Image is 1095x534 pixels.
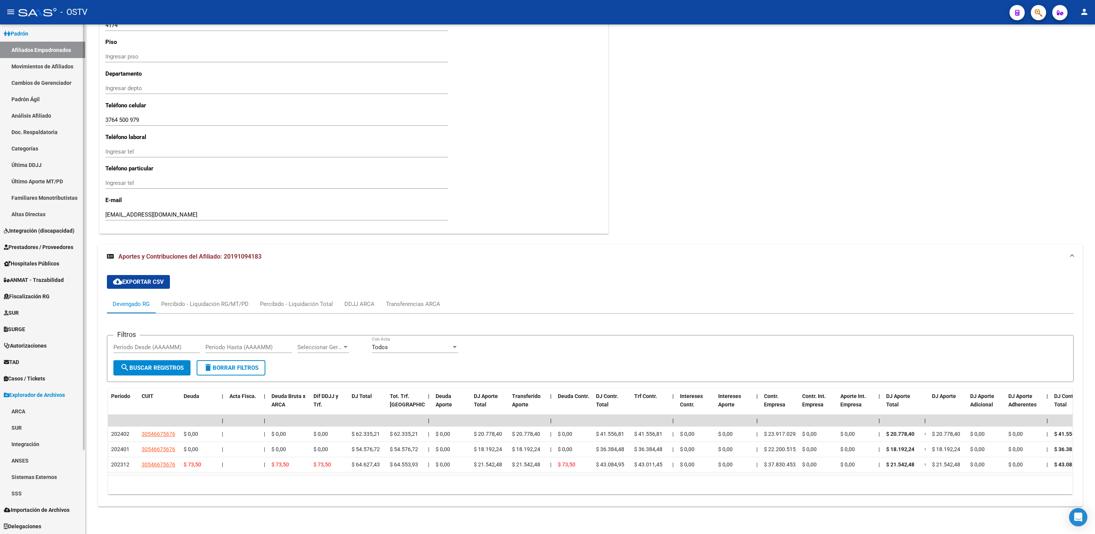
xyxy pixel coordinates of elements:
span: | [550,431,551,437]
datatable-header-cell: | [547,388,555,422]
span: | [924,417,926,424]
p: Teléfono celular [105,101,254,110]
span: $ 0,00 [680,446,694,452]
mat-icon: cloud_download [113,277,122,286]
span: | [1047,431,1048,437]
datatable-header-cell: DJ Contr. Total [593,388,631,422]
span: | [879,393,880,399]
datatable-header-cell: DJ Total [349,388,387,422]
span: $ 0,00 [840,446,855,452]
div: Devengado RG [113,300,150,308]
span: $ 20.778,40 [512,431,540,437]
datatable-header-cell: Intereses Contr. [677,388,715,422]
span: Deuda Contr. [558,393,589,399]
span: | [264,446,265,452]
span: Aporte Int. Empresa [840,393,866,408]
datatable-header-cell: | [425,388,433,422]
p: Teléfono particular [105,164,254,173]
span: $ 18.192,24 [474,446,502,452]
datatable-header-cell: | [753,388,761,422]
div: Percibido - Liquidación Total [260,300,333,308]
span: Explorador de Archivos [4,391,65,399]
span: $ 0,00 [970,431,985,437]
span: $ 0,00 [718,461,733,468]
span: $ 18.192,24 [886,446,914,452]
span: | [672,393,674,399]
span: = [924,431,927,437]
span: | [1047,461,1048,468]
span: Intereses Aporte [718,393,741,408]
span: 202401 [111,446,129,452]
span: | [428,431,429,437]
span: $ 43.084,95 [596,461,624,468]
span: DJ Contr. Total [596,393,618,408]
span: $ 73,50 [271,461,289,468]
span: $ 0,00 [184,431,198,437]
p: Teléfono laboral [105,133,254,141]
span: DJ Aporte Total [886,393,910,408]
span: Trf Contr. [634,393,657,399]
span: DJ Contr. Total [1054,393,1076,408]
span: | [879,446,880,452]
span: $ 0,00 [1008,446,1023,452]
span: Prestadores / Proveedores [4,243,73,251]
span: DJ Aporte [932,393,956,399]
span: DJ Aporte Adicional [970,393,994,408]
span: | [756,446,757,452]
span: 202312 [111,461,129,468]
span: $ 64.553,93 [390,461,418,468]
span: | [222,431,223,437]
span: $ 73,50 [313,461,331,468]
span: | [550,446,551,452]
span: Deuda Aporte [436,393,452,408]
span: $ 20.778,40 [474,431,502,437]
span: | [428,417,430,424]
span: | [264,393,265,399]
span: $ 64.627,43 [352,461,380,468]
span: $ 0,00 [558,431,572,437]
datatable-header-cell: | [669,388,677,422]
span: | [672,417,674,424]
span: Todos [372,344,388,351]
span: $ 0,00 [970,446,985,452]
span: | [264,461,265,468]
span: | [1047,446,1048,452]
datatable-header-cell: Dif DDJJ y Trf. [310,388,349,422]
span: | [428,461,429,468]
span: Padrón [4,29,28,38]
span: | [264,431,265,437]
datatable-header-cell: Período [108,388,139,422]
span: | [222,417,223,424]
span: | [1047,393,1048,399]
span: $ 36.384,48 [596,446,624,452]
span: $ 0,00 [802,446,817,452]
datatable-header-cell: Tot. Trf. Bruto [387,388,425,422]
datatable-header-cell: DJ Aporte [929,388,967,422]
span: Importación de Archivos [4,506,69,514]
span: $ 43.011,45 [634,461,662,468]
span: $ 41.556,81 [1054,431,1082,437]
span: $ 0,00 [680,431,694,437]
span: Aportes y Contribuciones del Afiliado: 20191094183 [118,253,262,260]
mat-icon: menu [6,7,15,16]
span: $ 0,00 [718,446,733,452]
span: ANMAT - Trazabilidad [4,276,64,284]
span: Hospitales Públicos [4,259,59,268]
datatable-header-cell: Deuda Bruta x ARCA [268,388,310,422]
span: | [756,393,758,399]
span: $ 0,00 [840,461,855,468]
span: $ 21.542,48 [886,461,914,468]
datatable-header-cell: | [1043,388,1051,422]
datatable-header-cell: DJ Contr. Total [1051,388,1089,422]
span: $ 41.556,81 [634,431,662,437]
span: SUR [4,309,19,317]
datatable-header-cell: Acta Fisca. [226,388,261,422]
span: $ 54.576,72 [352,446,380,452]
span: | [222,393,223,399]
mat-icon: delete [203,363,213,372]
span: $ 23.917.029,12 [764,431,803,437]
span: Delegaciones [4,522,41,531]
span: Buscar Registros [120,364,184,371]
span: Deuda [184,393,199,399]
span: $ 36.384,48 [634,446,662,452]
